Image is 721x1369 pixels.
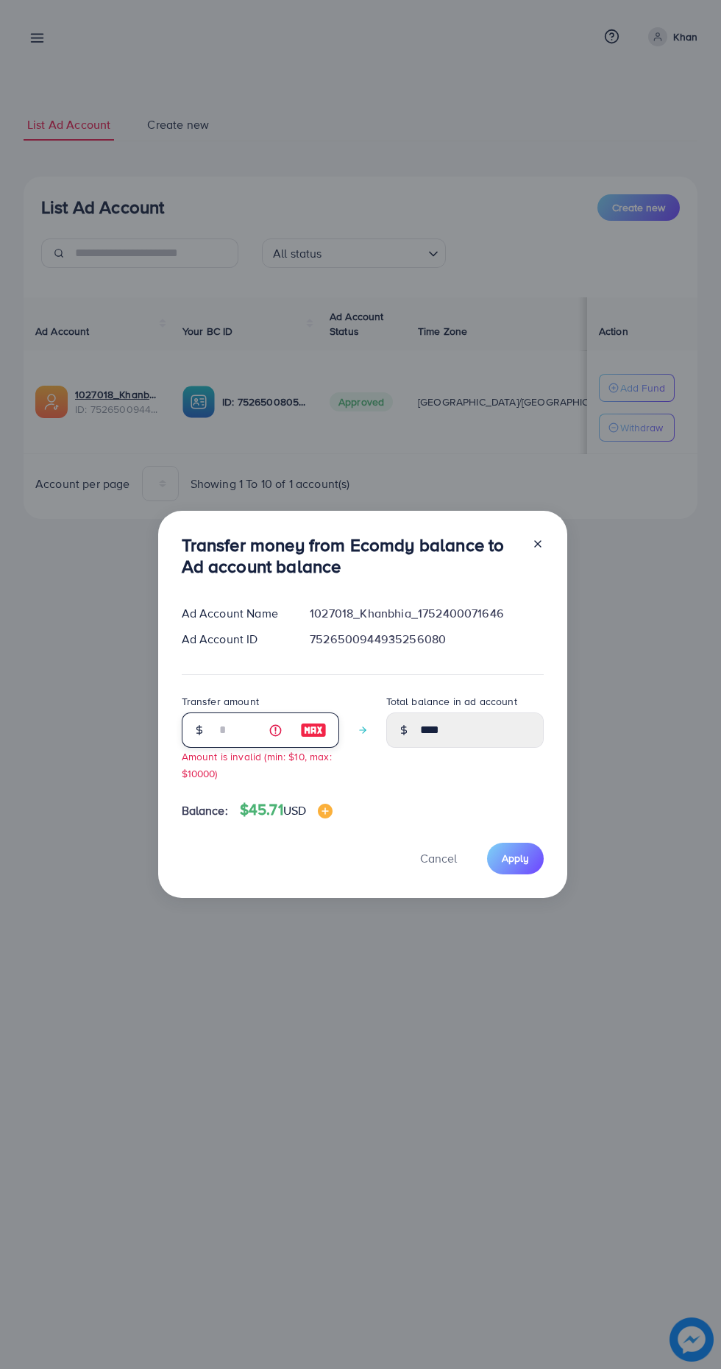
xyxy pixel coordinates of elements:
[402,843,475,874] button: Cancel
[502,851,529,866] span: Apply
[298,631,555,648] div: 7526500944935256080
[298,605,555,622] div: 1027018_Khanbhia_1752400071646
[170,605,299,622] div: Ad Account Name
[300,721,327,739] img: image
[182,694,259,709] label: Transfer amount
[182,534,520,577] h3: Transfer money from Ecomdy balance to Ad account balance
[318,804,333,818] img: image
[283,802,306,818] span: USD
[240,801,333,819] h4: $45.71
[487,843,544,874] button: Apply
[182,802,228,819] span: Balance:
[420,850,457,866] span: Cancel
[170,631,299,648] div: Ad Account ID
[182,749,332,780] small: Amount is invalid (min: $10, max: $10000)
[386,694,517,709] label: Total balance in ad account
